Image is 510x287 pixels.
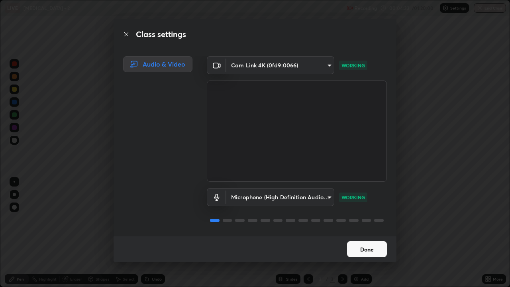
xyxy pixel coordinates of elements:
button: Done [347,241,387,257]
p: WORKING [341,194,365,201]
div: Audio & Video [123,56,192,72]
h2: Class settings [136,28,186,40]
div: Cam Link 4K (0fd9:0066) [226,188,334,206]
p: WORKING [341,62,365,69]
div: Cam Link 4K (0fd9:0066) [226,56,334,74]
